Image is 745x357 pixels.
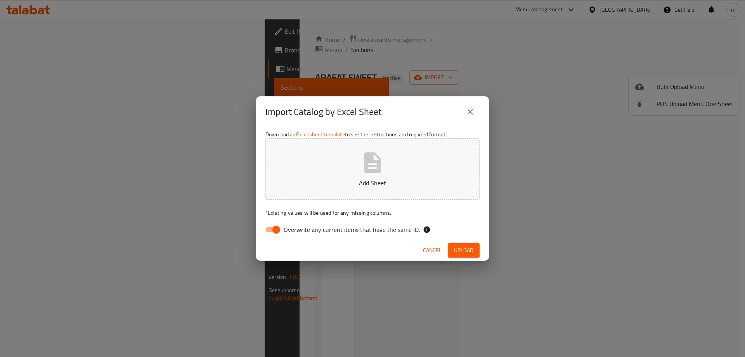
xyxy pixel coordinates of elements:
p: Existing values will be used for any missing columns. [265,209,480,217]
button: close [461,103,480,121]
button: Upload [448,243,480,258]
h2: Import Catalog by Excel Sheet [265,106,381,118]
a: Excel sheet template [296,129,345,139]
svg: If the overwrite option isn't selected, then the items that match an existing ID will be ignored ... [423,226,431,233]
span: Upload [454,246,473,255]
span: Overwrite any current items that have the same ID. [284,225,420,234]
button: Cancel [420,243,445,258]
div: Download an to see the instructions and required format. [256,127,489,240]
p: Add Sheet [277,178,468,188]
span: Cancel [423,246,442,255]
button: Add Sheet [265,138,480,200]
